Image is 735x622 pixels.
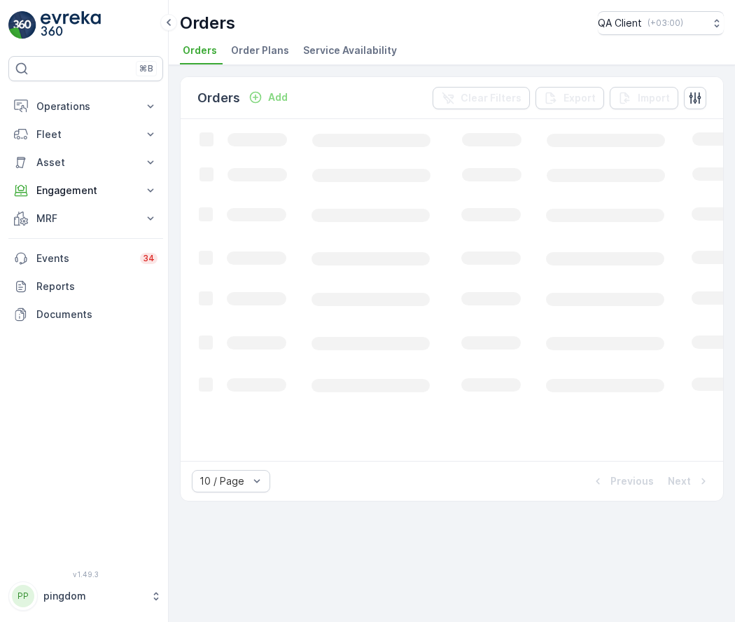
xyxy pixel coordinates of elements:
[180,12,235,34] p: Orders
[8,92,163,120] button: Operations
[8,244,163,272] a: Events34
[36,155,135,170] p: Asset
[268,90,288,104] p: Add
[243,89,293,106] button: Add
[598,11,724,35] button: QA Client(+03:00)
[36,99,135,113] p: Operations
[668,474,691,488] p: Next
[610,87,678,109] button: Import
[183,43,217,57] span: Orders
[12,585,34,607] div: PP
[36,212,135,226] p: MRF
[36,184,135,198] p: Engagement
[610,474,654,488] p: Previous
[647,18,683,29] p: ( +03:00 )
[598,16,642,30] p: QA Client
[8,11,36,39] img: logo
[589,473,655,490] button: Previous
[8,300,163,329] a: Documents
[8,272,163,300] a: Reports
[461,91,521,105] p: Clear Filters
[36,127,135,141] p: Fleet
[36,251,132,265] p: Events
[8,205,163,233] button: MRF
[41,11,101,39] img: logo_light-DOdMpM7g.png
[43,589,143,603] p: pingdom
[8,177,163,205] button: Engagement
[303,43,397,57] span: Service Availability
[8,148,163,177] button: Asset
[666,473,712,490] button: Next
[36,307,157,322] p: Documents
[638,91,670,105] p: Import
[433,87,530,109] button: Clear Filters
[36,279,157,293] p: Reports
[8,120,163,148] button: Fleet
[563,91,596,105] p: Export
[8,570,163,579] span: v 1.49.3
[143,253,155,264] p: 34
[535,87,604,109] button: Export
[197,88,240,108] p: Orders
[8,581,163,611] button: PPpingdom
[139,63,153,74] p: ⌘B
[231,43,289,57] span: Order Plans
